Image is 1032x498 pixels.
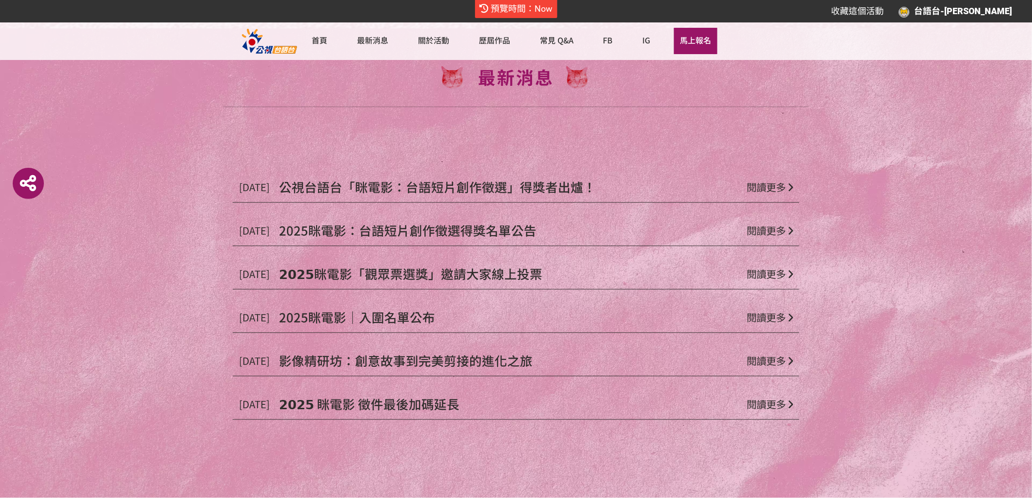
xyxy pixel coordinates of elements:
[279,265,542,283] span: 𝟮𝟬𝟮𝟱眯電影「觀眾票選獎」邀請大家線上投票
[747,397,793,412] a: 閱讀更多
[279,178,596,196] span: 公視台語台「眯電影：台語短片創作徵選」得獎者出爐！
[603,34,613,46] span: FB
[279,308,448,326] a: 2025眯電影｜入圍名單公布
[491,3,553,14] span: 預覽時間：Now
[279,395,472,413] a: 𝟮𝟬𝟮𝟱 眯電影 徵件最後加碼延長
[747,310,786,325] span: 閱讀更多
[479,34,510,46] span: 歷屆作品
[279,352,533,370] span: 影像精研坊：創意故事到完美剪接的進化之旅
[239,222,270,240] span: [DATE]
[239,309,270,327] span: [DATE]
[832,6,884,16] span: 收藏這個活動
[279,352,545,370] a: 影像精研坊：創意故事到完美剪接的進化之旅
[747,397,786,412] span: 閱讀更多
[239,352,270,370] span: [DATE]
[643,34,651,46] span: IG
[680,34,712,46] span: 馬上報名
[242,29,297,54] img: PTS
[279,221,536,239] span: 2025眯電影：台語短片創作徵選得獎名單公告
[747,354,786,368] span: 閱讀更多
[306,28,334,54] a: 首頁
[279,265,555,283] a: 𝟮𝟬𝟮𝟱眯電影「觀眾票選獎」邀請大家線上投票
[239,179,270,197] span: [DATE]
[239,265,270,283] span: [DATE]
[747,267,793,281] a: 閱讀更多
[747,223,786,238] span: 閱讀更多
[747,180,786,195] span: 閱讀更多
[279,178,609,196] a: 公視台語台「眯電影：台語短片創作徵選」得獎者出爐！
[747,354,793,368] a: 閱讀更多
[351,28,395,54] a: 最新消息
[534,28,580,54] a: 常見 Q&A
[279,221,549,239] a: 2025眯電影：台語短片創作徵選得獎名單公告
[747,310,793,325] a: 閱讀更多
[478,66,554,87] span: 最新消息
[747,223,793,238] a: 閱讀更多
[279,308,435,326] span: 2025眯電影｜入圍名單公布
[279,395,459,413] span: 𝟮𝟬𝟮𝟱 眯電影 徵件最後加碼延長
[747,180,793,195] a: 閱讀更多
[747,267,786,281] span: 閱讀更多
[636,28,657,54] a: IG
[597,28,619,54] a: FB
[239,396,270,414] span: [DATE]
